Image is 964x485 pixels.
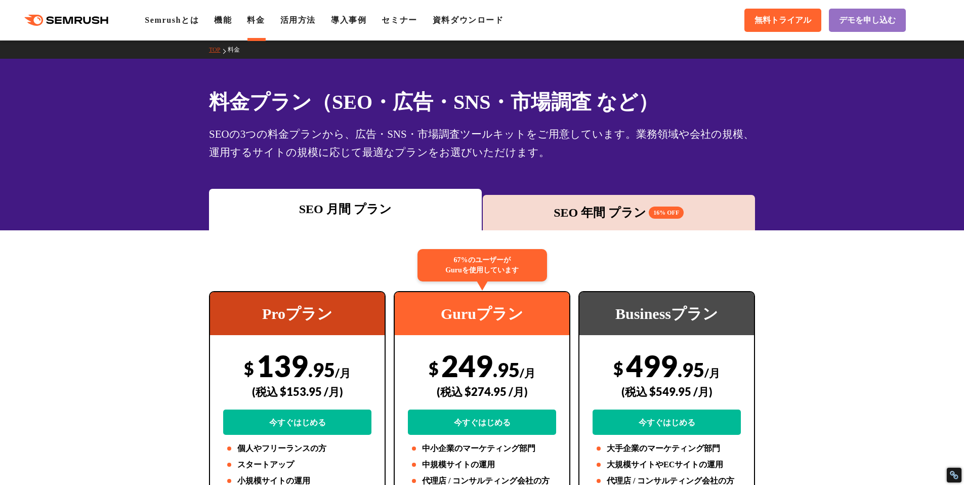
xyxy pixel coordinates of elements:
div: 67%のユーザーが Guruを使用しています [417,249,547,281]
li: 中規模サイトの運用 [408,459,556,471]
a: 料金 [247,16,265,24]
a: 今すぐはじめる [223,410,371,435]
div: Proプラン [210,292,385,335]
div: SEO 年間 プラン [488,204,750,222]
span: 16% OFF [649,207,684,219]
li: 大規模サイトやECサイトの運用 [593,459,741,471]
div: Restore Info Box &#10;&#10;NoFollow Info:&#10; META-Robots NoFollow: &#09;false&#10; META-Robots ... [949,470,959,480]
div: (税込 $274.95 /月) [408,374,556,410]
div: 249 [408,348,556,435]
span: $ [244,358,254,379]
div: SEOの3つの料金プランから、広告・SNS・市場調査ツールキットをご用意しています。業務領域や会社の規模、運用するサイトの規模に応じて最適なプランをお選びいただけます。 [209,125,755,161]
a: TOP [209,46,228,53]
li: 中小企業のマーケティング部門 [408,442,556,455]
div: 139 [223,348,371,435]
a: 活用方法 [280,16,316,24]
li: 大手企業のマーケティング部門 [593,442,741,455]
li: スタートアップ [223,459,371,471]
div: 499 [593,348,741,435]
a: セミナー [382,16,417,24]
a: 今すぐはじめる [593,410,741,435]
span: /月 [520,366,535,380]
a: デモを申し込む [829,9,906,32]
a: 資料ダウンロード [433,16,504,24]
span: $ [429,358,439,379]
a: 今すぐはじめる [408,410,556,435]
span: $ [613,358,623,379]
a: Semrushとは [145,16,199,24]
a: 導入事例 [331,16,366,24]
span: 無料トライアル [755,15,811,26]
a: 料金 [228,46,247,53]
a: 機能 [214,16,232,24]
div: (税込 $549.95 /月) [593,374,741,410]
span: デモを申し込む [839,15,896,26]
span: .95 [678,358,704,381]
div: Businessプラン [579,292,754,335]
li: 個人やフリーランスの方 [223,442,371,455]
h1: 料金プラン（SEO・広告・SNS・市場調査 など） [209,87,755,117]
a: 無料トライアル [744,9,821,32]
span: /月 [704,366,720,380]
span: .95 [493,358,520,381]
div: Guruプラン [395,292,569,335]
span: /月 [335,366,351,380]
span: .95 [308,358,335,381]
div: (税込 $153.95 /月) [223,374,371,410]
div: SEO 月間 プラン [214,200,477,218]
